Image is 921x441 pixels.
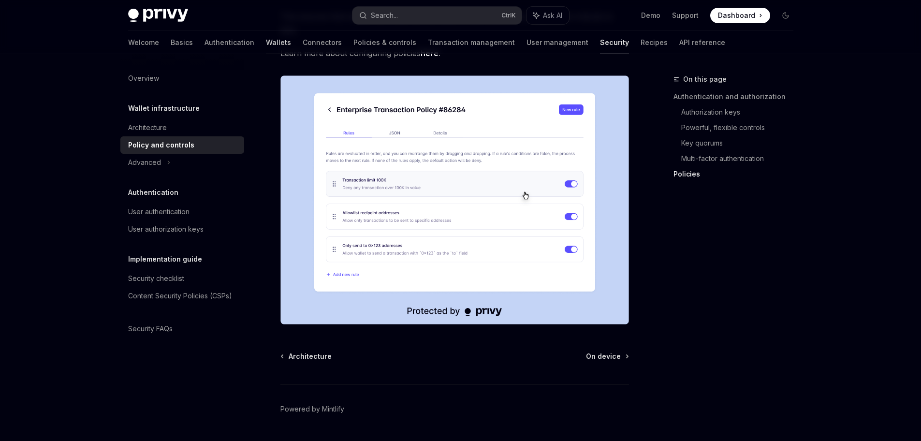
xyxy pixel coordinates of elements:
[683,73,727,85] span: On this page
[128,187,178,198] h5: Authentication
[586,352,628,361] a: On device
[303,31,342,54] a: Connectors
[526,7,569,24] button: Ask AI
[120,136,244,154] a: Policy and controls
[681,120,801,135] a: Powerful, flexible controls
[526,31,588,54] a: User management
[371,10,398,21] div: Search...
[120,119,244,136] a: Architecture
[501,12,516,19] span: Ctrl K
[679,31,725,54] a: API reference
[778,8,793,23] button: Toggle dark mode
[128,273,184,284] div: Security checklist
[128,223,204,235] div: User authorization keys
[128,290,232,302] div: Content Security Policies (CSPs)
[120,287,244,305] a: Content Security Policies (CSPs)
[128,73,159,84] div: Overview
[428,31,515,54] a: Transaction management
[600,31,629,54] a: Security
[171,31,193,54] a: Basics
[128,253,202,265] h5: Implementation guide
[673,166,801,182] a: Policies
[120,203,244,220] a: User authentication
[543,11,562,20] span: Ask AI
[280,404,344,414] a: Powered by Mintlify
[128,122,167,133] div: Architecture
[718,11,755,20] span: Dashboard
[681,104,801,120] a: Authorization keys
[281,352,332,361] a: Architecture
[128,9,188,22] img: dark logo
[673,89,801,104] a: Authentication and authorization
[641,31,668,54] a: Recipes
[289,352,332,361] span: Architecture
[128,206,190,218] div: User authentication
[128,139,194,151] div: Policy and controls
[672,11,699,20] a: Support
[120,270,244,287] a: Security checklist
[710,8,770,23] a: Dashboard
[641,11,660,20] a: Demo
[681,135,801,151] a: Key quorums
[128,157,161,168] div: Advanced
[205,31,254,54] a: Authentication
[128,103,200,114] h5: Wallet infrastructure
[586,352,621,361] span: On device
[352,7,522,24] button: Search...CtrlK
[120,220,244,238] a: User authorization keys
[128,323,173,335] div: Security FAQs
[353,31,416,54] a: Policies & controls
[681,151,801,166] a: Multi-factor authentication
[266,31,291,54] a: Wallets
[128,31,159,54] a: Welcome
[120,70,244,87] a: Overview
[120,320,244,338] a: Security FAQs
[280,75,629,324] img: Managing policies in the Privy Dashboard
